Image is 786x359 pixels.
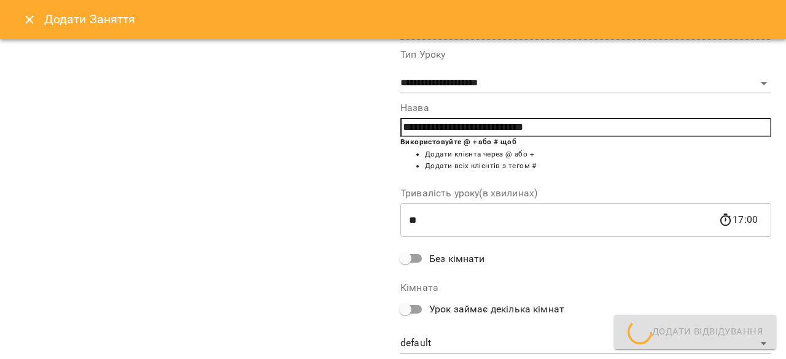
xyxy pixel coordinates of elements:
li: Додати всіх клієнтів з тегом # [425,160,771,172]
label: Назва [400,103,771,113]
label: Тривалість уроку(в хвилинах) [400,188,771,198]
label: Кімната [400,283,771,293]
span: Без кімнати [429,252,485,266]
button: Close [15,5,44,34]
li: Додати клієнта через @ або + [425,149,771,161]
div: default [400,334,771,353]
h6: Додати Заняття [44,10,771,29]
label: Тип Уроку [400,50,771,60]
b: Використовуйте @ + або # щоб [400,137,516,146]
span: Урок займає декілька кімнат [429,302,564,317]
